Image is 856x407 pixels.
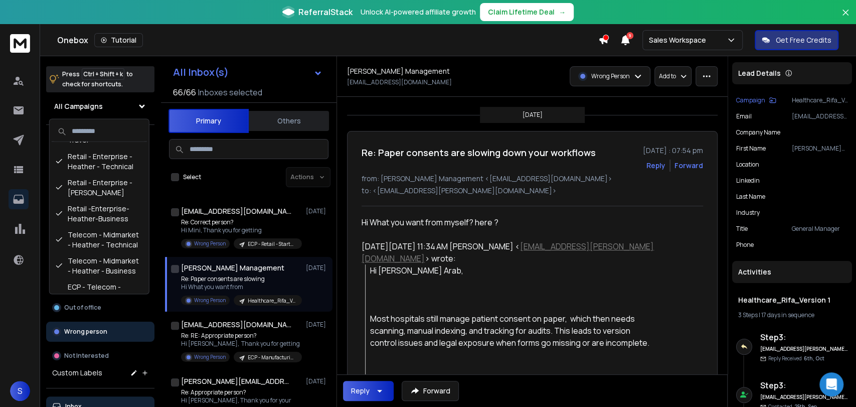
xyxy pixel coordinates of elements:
p: [DATE] [306,264,328,272]
button: Close banner [839,6,852,30]
p: Re: Appropriate person? [181,388,301,396]
p: industry [736,209,760,217]
span: 66 / 66 [173,86,196,98]
p: Hi [PERSON_NAME], Thank you for your [181,396,301,404]
p: title [736,225,748,233]
span: ReferralStack [298,6,353,18]
button: Forward [402,381,459,401]
p: Re: Correct person? [181,218,301,226]
div: Telecom - Midmarket - Heather - Business [52,252,147,279]
h1: [PERSON_NAME] Management [347,66,450,76]
p: [EMAIL_ADDRESS][DOMAIN_NAME] [792,112,848,120]
div: ECP - Telecom - Midmarket | [PERSON_NAME] [52,279,147,315]
p: ECP - Retail - Startup | [PERSON_NAME] - Version 1 [248,240,296,248]
p: to: <[EMAIL_ADDRESS][PERSON_NAME][DOMAIN_NAME]> [362,186,703,196]
p: Hi Mini, Thank you for getting [181,226,301,234]
p: Healthcare_Rifa_Version 1 [248,297,296,305]
p: Out of office [64,304,101,312]
p: [DATE] [306,377,328,385]
p: linkedin [736,177,760,185]
p: Company Name [736,128,780,137]
span: 6th, Oct [804,355,824,362]
h1: [EMAIL_ADDRESS][DOMAIN_NAME] [181,320,291,330]
p: [EMAIL_ADDRESS][DOMAIN_NAME] [347,78,452,86]
p: Re: Paper consents are slowing [181,275,301,283]
p: Press to check for shortcuts. [62,69,133,89]
p: Healthcare_Rifa_Version 1 [792,96,848,104]
h1: Re: Paper consents are slowing down your workflows [362,146,596,160]
h1: Healthcare_Rifa_Version 1 [738,295,846,305]
span: → [559,7,566,17]
div: Retail -Enterprise-Heather-Business [52,200,147,226]
button: Others [249,110,329,132]
div: [DATE][DATE] 11:34 AM [PERSON_NAME] < > wrote: [362,240,654,264]
p: Wrong person [64,328,107,336]
p: Campaign [736,96,765,104]
span: Ctrl + Shift + k [82,68,124,80]
p: Wrong Person [591,72,630,80]
p: Wrong Person [194,353,226,361]
span: S [10,381,30,401]
p: from: [PERSON_NAME] Management <[EMAIL_ADDRESS][DOMAIN_NAME]> [362,174,703,184]
div: Hi What you want from myself? here ? [362,216,654,228]
button: Claim Lifetime Deal [480,3,574,21]
h3: Inboxes selected [198,86,262,98]
p: Wrong Person [194,297,226,304]
p: Phone [736,241,754,249]
div: | [738,311,846,319]
p: ECP - Manufacturing - Enterprise | [PERSON_NAME] [248,354,296,361]
h6: [EMAIL_ADDRESS][PERSON_NAME][DOMAIN_NAME] [760,345,848,353]
div: Retail - Enterprise - Heather - Technical [52,148,147,174]
h3: Filters [46,133,154,147]
span: 17 days in sequence [761,311,814,319]
p: First Name [736,145,766,153]
div: Forward [674,161,703,171]
p: [DATE] [306,321,328,329]
div: Open Intercom Messenger [819,372,843,396]
p: location [736,161,759,169]
h6: Step 3 : [760,331,848,343]
div: Onebox [57,33,598,47]
label: Select [183,173,201,181]
p: Re: RE: Appropriate person? [181,332,301,340]
p: Not Interested [64,352,109,360]
button: Tutorial [94,33,143,47]
h3: Custom Labels [52,368,102,378]
button: Primary [168,109,249,133]
h1: [PERSON_NAME] Management [181,263,284,273]
p: [PERSON_NAME] Arab [792,145,848,153]
p: Lead Details [738,68,781,78]
p: Wrong Person [194,240,226,247]
p: General Manager [792,225,848,233]
p: Reply Received [768,355,824,362]
h6: [EMAIL_ADDRESS][PERSON_NAME][DOMAIN_NAME] [760,393,848,401]
p: Last Name [736,193,765,201]
p: Sales Workspace [649,35,710,45]
p: [DATE] : 07:54 pm [643,146,703,156]
div: Activities [732,261,852,283]
p: Add to [659,72,676,80]
span: 9 [626,32,633,39]
button: Reply [646,161,665,171]
div: Reply [351,386,370,396]
span: 3 Steps [738,311,758,319]
p: Get Free Credits [776,35,831,45]
div: Telecom - Midmarket - Heather - Technical [52,226,147,252]
p: Hi What you want from [181,283,301,291]
h1: All Campaigns [54,101,103,111]
p: [DATE] [523,111,543,119]
p: Hi [PERSON_NAME], Thank you for getting [181,340,301,348]
p: Unlock AI-powered affiliate growth [361,7,476,17]
h6: Step 3 : [760,379,848,391]
h1: All Inbox(s) [173,67,229,77]
p: [DATE] [306,207,328,215]
div: Retail - Enterprise - [PERSON_NAME] [52,174,147,200]
p: Email [736,112,752,120]
h1: [EMAIL_ADDRESS][DOMAIN_NAME] [181,206,291,216]
h1: [PERSON_NAME][EMAIL_ADDRESS][DOMAIN_NAME] [181,376,291,386]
